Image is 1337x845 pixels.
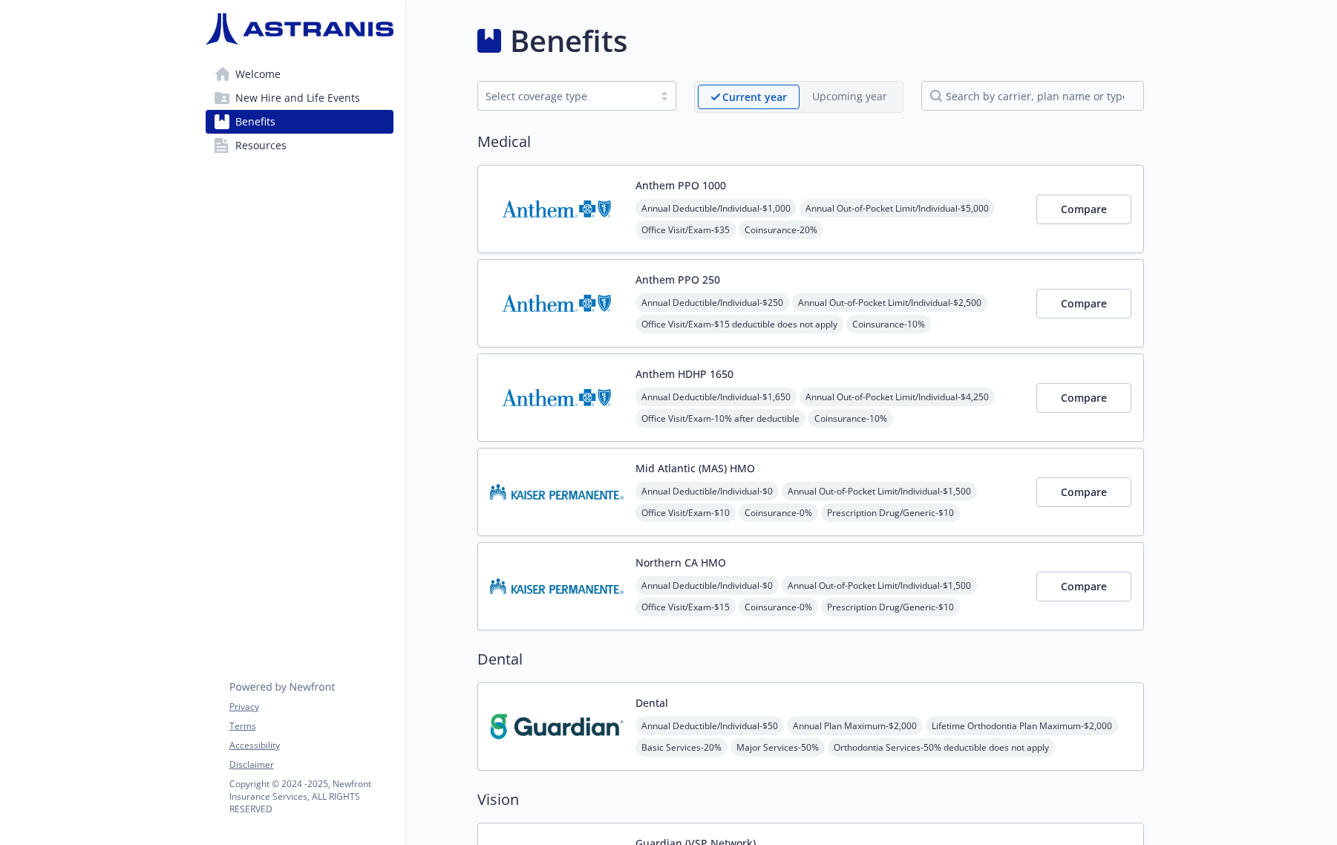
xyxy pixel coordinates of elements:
a: New Hire and Life Events [206,86,393,110]
span: Benefits [235,110,275,134]
span: Annual Deductible/Individual - $1,000 [635,199,797,218]
span: Lifetime Orthodontia Plan Maximum - $2,000 [926,717,1118,735]
a: Accessibility [229,739,393,752]
button: Anthem PPO 1000 [635,177,726,193]
span: Annual Out-of-Pocket Limit/Individual - $2,500 [792,293,987,312]
span: Compare [1061,485,1107,499]
button: Dental [635,695,668,711]
span: New Hire and Life Events [235,86,360,110]
span: Orthodontia Services - 50% deductible does not apply [828,738,1055,757]
a: Terms [229,720,393,733]
span: Coinsurance - 10% [808,409,893,428]
span: Resources [235,134,287,157]
span: Upcoming year [800,85,900,109]
span: Office Visit/Exam - $15 deductible does not apply [635,315,843,333]
span: Office Visit/Exam - $35 [635,221,736,239]
button: Northern CA HMO [635,555,726,570]
button: Anthem PPO 250 [635,272,720,287]
button: Compare [1036,572,1131,601]
button: Compare [1036,383,1131,413]
span: Compare [1061,391,1107,405]
button: Compare [1036,289,1131,319]
p: Current year [722,89,787,105]
span: Compare [1061,202,1107,216]
button: Compare [1036,477,1131,507]
span: Basic Services - 20% [635,738,728,757]
span: Compare [1061,296,1107,310]
h2: Dental [477,648,1144,671]
a: Resources [206,134,393,157]
span: Annual Deductible/Individual - $250 [635,293,789,312]
input: search by carrier, plan name or type [921,81,1144,111]
h2: Medical [477,131,1144,153]
span: Office Visit/Exam - $15 [635,598,736,616]
a: Welcome [206,62,393,86]
span: Coinsurance - 0% [739,503,818,522]
img: Anthem Blue Cross carrier logo [490,177,624,241]
img: Kaiser Permanente Insurance Company carrier logo [490,460,624,523]
span: Annual Deductible/Individual - $50 [635,717,784,735]
button: Mid Atlantic (MAS) HMO [635,460,755,476]
span: Coinsurance - 0% [739,598,818,616]
img: Anthem Blue Cross carrier logo [490,366,624,429]
h1: Benefits [510,19,627,63]
p: Copyright © 2024 - 2025 , Newfront Insurance Services, ALL RIGHTS RESERVED [229,777,393,815]
span: Annual Out-of-Pocket Limit/Individual - $1,500 [782,576,977,595]
img: Guardian carrier logo [490,695,624,758]
span: Annual Out-of-Pocket Limit/Individual - $5,000 [800,199,995,218]
a: Disclaimer [229,758,393,771]
div: Select coverage type [486,88,646,104]
button: Compare [1036,195,1131,224]
span: Coinsurance - 10% [846,315,931,333]
a: Benefits [206,110,393,134]
button: Anthem HDHP 1650 [635,366,733,382]
span: Annual Plan Maximum - $2,000 [787,717,923,735]
span: Annual Deductible/Individual - $0 [635,482,779,500]
span: Welcome [235,62,281,86]
span: Prescription Drug/Generic - $10 [821,503,960,522]
p: Upcoming year [812,88,887,104]
span: Office Visit/Exam - 10% after deductible [635,409,805,428]
span: Prescription Drug/Generic - $10 [821,598,960,616]
span: Annual Out-of-Pocket Limit/Individual - $4,250 [800,388,995,406]
span: Annual Deductible/Individual - $0 [635,576,779,595]
h2: Vision [477,789,1144,811]
span: Compare [1061,579,1107,593]
span: Office Visit/Exam - $10 [635,503,736,522]
img: Kaiser Permanente Insurance Company carrier logo [490,555,624,618]
a: Privacy [229,700,393,714]
span: Annual Deductible/Individual - $1,650 [635,388,797,406]
img: Anthem Blue Cross carrier logo [490,272,624,335]
span: Coinsurance - 20% [739,221,823,239]
span: Annual Out-of-Pocket Limit/Individual - $1,500 [782,482,977,500]
span: Major Services - 50% [730,738,825,757]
